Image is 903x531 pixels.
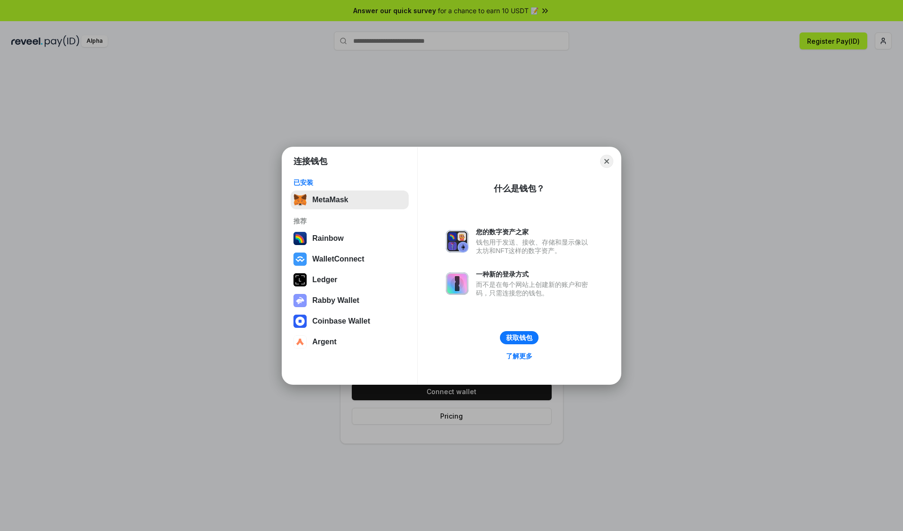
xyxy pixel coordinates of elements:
[293,232,307,245] img: svg+xml,%3Csvg%20width%3D%22120%22%20height%3D%22120%22%20viewBox%3D%220%200%20120%20120%22%20fil...
[293,315,307,328] img: svg+xml,%3Csvg%20width%3D%2228%22%20height%3D%2228%22%20viewBox%3D%220%200%2028%2028%22%20fill%3D...
[291,190,409,209] button: MetaMask
[312,234,344,243] div: Rainbow
[293,178,406,187] div: 已安装
[291,291,409,310] button: Rabby Wallet
[293,217,406,225] div: 推荐
[600,155,613,168] button: Close
[312,338,337,346] div: Argent
[312,276,337,284] div: Ledger
[291,333,409,351] button: Argent
[446,230,468,253] img: svg+xml,%3Csvg%20xmlns%3D%22http%3A%2F%2Fwww.w3.org%2F2000%2Fsvg%22%20fill%3D%22none%22%20viewBox...
[312,296,359,305] div: Rabby Wallet
[293,294,307,307] img: svg+xml,%3Csvg%20xmlns%3D%22http%3A%2F%2Fwww.w3.org%2F2000%2Fsvg%22%20fill%3D%22none%22%20viewBox...
[291,250,409,269] button: WalletConnect
[476,228,593,236] div: 您的数字资产之家
[500,350,538,362] a: 了解更多
[312,255,364,263] div: WalletConnect
[293,156,327,167] h1: 连接钱包
[291,229,409,248] button: Rainbow
[312,196,348,204] div: MetaMask
[293,193,307,206] img: svg+xml,%3Csvg%20fill%3D%22none%22%20height%3D%2233%22%20viewBox%3D%220%200%2035%2033%22%20width%...
[476,270,593,278] div: 一种新的登录方式
[293,335,307,349] img: svg+xml,%3Csvg%20width%3D%2228%22%20height%3D%2228%22%20viewBox%3D%220%200%2028%2028%22%20fill%3D...
[312,317,370,325] div: Coinbase Wallet
[293,253,307,266] img: svg+xml,%3Csvg%20width%3D%2228%22%20height%3D%2228%22%20viewBox%3D%220%200%2028%2028%22%20fill%3D...
[291,312,409,331] button: Coinbase Wallet
[476,280,593,297] div: 而不是在每个网站上创建新的账户和密码，只需连接您的钱包。
[293,273,307,286] img: svg+xml,%3Csvg%20xmlns%3D%22http%3A%2F%2Fwww.w3.org%2F2000%2Fsvg%22%20width%3D%2228%22%20height%3...
[291,270,409,289] button: Ledger
[446,272,468,295] img: svg+xml,%3Csvg%20xmlns%3D%22http%3A%2F%2Fwww.w3.org%2F2000%2Fsvg%22%20fill%3D%22none%22%20viewBox...
[476,238,593,255] div: 钱包用于发送、接收、存储和显示像以太坊和NFT这样的数字资产。
[500,331,539,344] button: 获取钱包
[494,183,545,194] div: 什么是钱包？
[506,352,532,360] div: 了解更多
[506,333,532,342] div: 获取钱包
